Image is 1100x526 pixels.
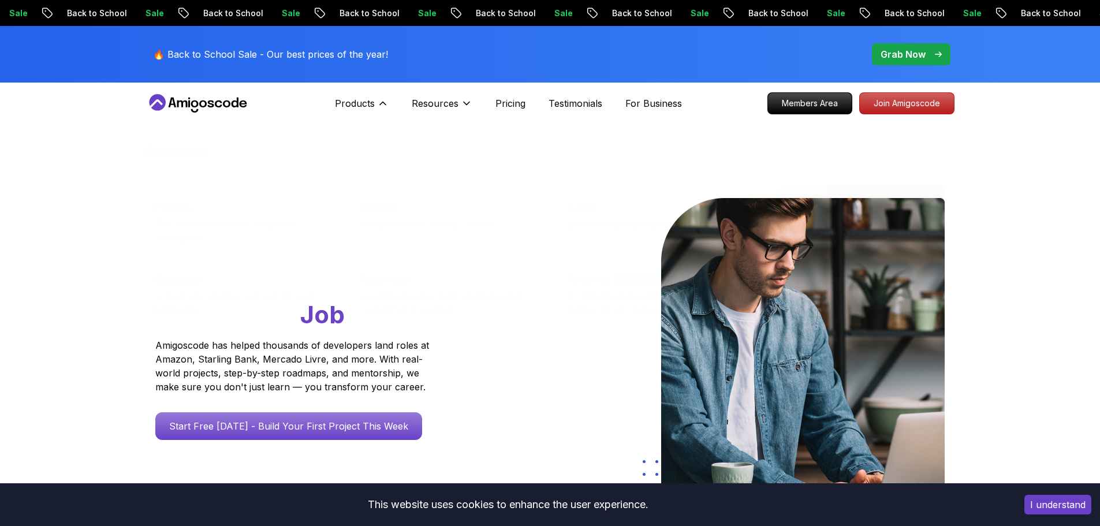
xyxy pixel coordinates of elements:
[526,8,563,19] p: Sale
[780,185,945,277] img: amigoscode 2.0
[793,323,816,333] p: [DATE]
[584,8,662,19] p: Back to School
[412,96,472,120] button: Resources
[9,492,1007,517] div: This website uses cookies to enhance the user experience.
[175,8,253,19] p: Back to School
[311,8,390,19] p: Back to School
[146,192,343,254] a: PortfollyThe one-click portfolio builder for developers
[361,273,408,286] p: Roadmaps
[549,96,602,110] a: Testimonials
[799,8,836,19] p: Sale
[568,289,746,316] p: A comprehensive guide and instruction manual for all courses
[614,274,665,285] p: for students
[860,93,954,114] p: Join Amigoscode
[780,296,945,319] p: The Ultimate guide to gaining points and unlocking rewards
[335,96,389,120] button: Products
[625,96,682,110] a: For Business
[352,263,549,326] a: RoadmapsA comprehensive guide and instruction manual for all courses
[859,92,954,114] a: Join Amigoscode
[361,201,398,215] p: Courses
[780,282,945,296] h2: Amigoscode 2.0 Out Now
[253,8,290,19] p: Sale
[155,412,422,440] a: Start Free [DATE] - Build Your First Project This Week
[568,201,594,215] p: Builds
[662,8,699,19] p: Sale
[39,8,117,19] p: Back to School
[335,96,375,110] p: Products
[146,143,954,161] h2: Products
[881,47,926,61] p: Grab Now
[770,175,954,342] a: amigoscode 2.0Amigoscode 2.0 Out NowThe Ultimate guide to gaining points and unlocking rewards[DATE]
[155,217,334,245] p: The one-click portfolio builder for developers
[495,96,525,110] a: Pricing
[361,289,540,316] p: A comprehensive guide and instruction manual for all courses
[361,217,540,231] p: Comprehensive coding courses
[558,192,755,240] a: BuildsLearn by building real projects
[1024,495,1091,514] button: Accept cookies
[352,192,549,240] a: CoursesComprehensive coding courses
[558,263,755,326] a: Textbookfor studentsA comprehensive guide and instruction manual for all courses
[390,8,427,19] p: Sale
[768,93,852,114] p: Members Area
[856,8,935,19] p: Back to School
[155,338,432,394] p: Amigoscode has helped thousands of developers land roles at Amazon, Starling Bank, Mercado Livre,...
[935,8,972,19] p: Sale
[153,47,388,61] p: 🔥 Back to School Sale - Our best prices of the year!
[568,217,746,231] p: Learn by building real projects
[155,201,192,215] p: Portfolly
[155,289,334,316] p: Unlock your journey with our 10 week bootcamp
[412,96,458,110] p: Resources
[146,263,343,326] a: BootcampUnlock your journey with our 10 week bootcamp
[720,8,799,19] p: Back to School
[993,8,1071,19] p: Back to School
[448,8,526,19] p: Back to School
[117,8,154,19] p: Sale
[767,92,852,114] a: Members Area
[155,273,200,286] p: Bootcamp
[568,273,610,286] p: Textbook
